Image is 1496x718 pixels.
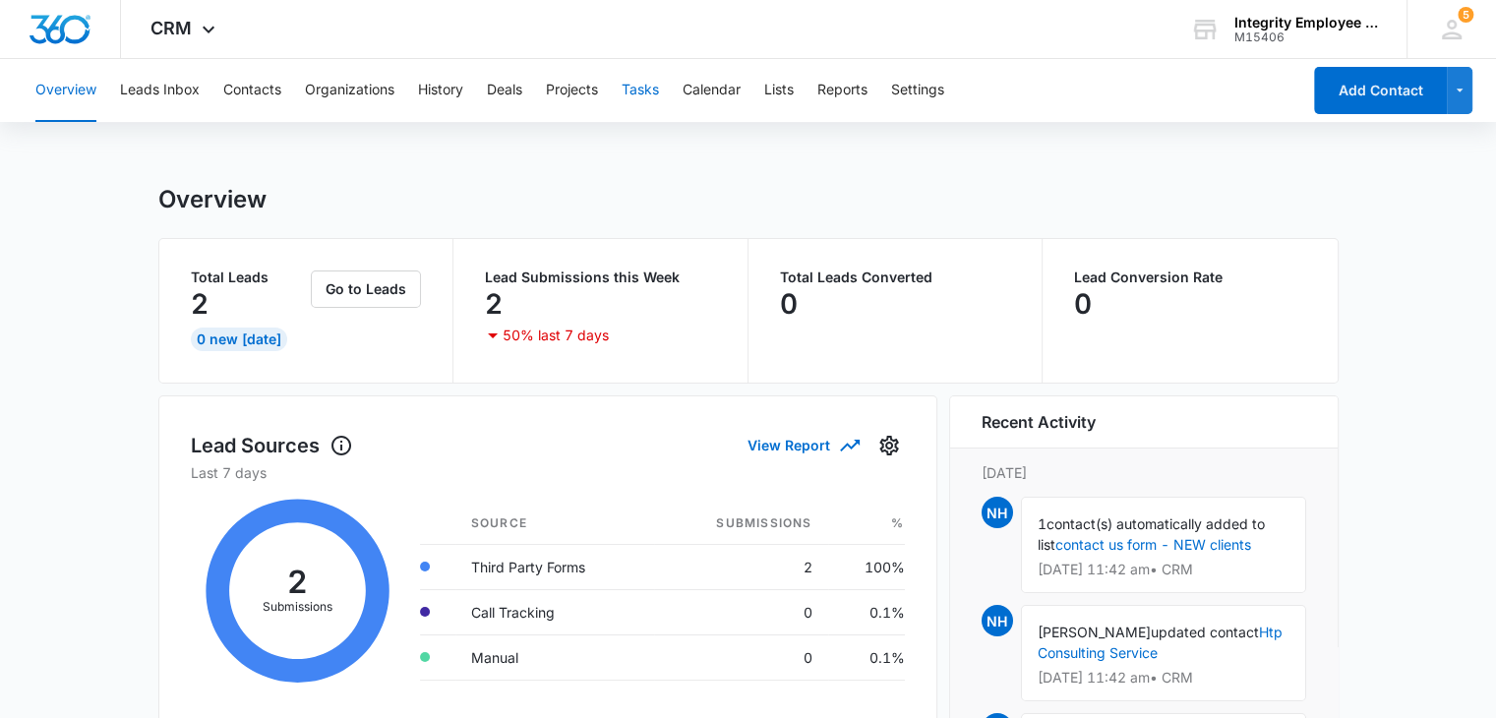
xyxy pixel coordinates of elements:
button: Settings [873,430,905,461]
button: Tasks [622,59,659,122]
span: NH [982,605,1013,636]
button: Settings [891,59,944,122]
p: 0 [1074,288,1092,320]
p: 0 [780,288,798,320]
button: Leads Inbox [120,59,200,122]
td: 0.1% [828,589,905,634]
button: History [418,59,463,122]
p: [DATE] 11:42 am • CRM [1038,563,1289,576]
button: Reports [817,59,868,122]
p: 2 [485,288,503,320]
div: notifications count [1458,7,1473,23]
td: Manual [455,634,654,680]
button: Contacts [223,59,281,122]
td: Third Party Forms [455,544,654,589]
button: Projects [546,59,598,122]
p: 2 [191,288,209,320]
h1: Lead Sources [191,431,353,460]
div: 0 New [DATE] [191,328,287,351]
th: % [828,503,905,545]
button: Deals [487,59,522,122]
p: 50% last 7 days [503,329,609,342]
button: Add Contact [1314,67,1447,114]
button: Lists [764,59,794,122]
span: CRM [150,18,192,38]
span: 5 [1458,7,1473,23]
span: 1 [1038,515,1047,532]
button: Overview [35,59,96,122]
button: Organizations [305,59,394,122]
td: 2 [654,544,828,589]
td: 0 [654,634,828,680]
p: [DATE] [982,462,1306,483]
a: contact us form - NEW clients [1055,536,1251,553]
h6: Recent Activity [982,410,1096,434]
td: 0 [654,589,828,634]
p: [DATE] 11:42 am • CRM [1038,671,1289,685]
span: [PERSON_NAME] [1038,624,1151,640]
div: account id [1234,30,1378,44]
span: NH [982,497,1013,528]
p: Total Leads Converted [780,270,1011,284]
button: Go to Leads [311,270,421,308]
button: View Report [748,428,858,462]
p: Total Leads [191,270,308,284]
td: 0.1% [828,634,905,680]
span: updated contact [1151,624,1259,640]
div: account name [1234,15,1378,30]
p: Lead Conversion Rate [1074,270,1306,284]
td: Call Tracking [455,589,654,634]
span: contact(s) automatically added to list [1038,515,1265,553]
p: Lead Submissions this Week [485,270,716,284]
p: Last 7 days [191,462,905,483]
h1: Overview [158,185,267,214]
th: Source [455,503,654,545]
button: Calendar [683,59,741,122]
td: 100% [828,544,905,589]
a: Go to Leads [311,280,421,297]
th: Submissions [654,503,828,545]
